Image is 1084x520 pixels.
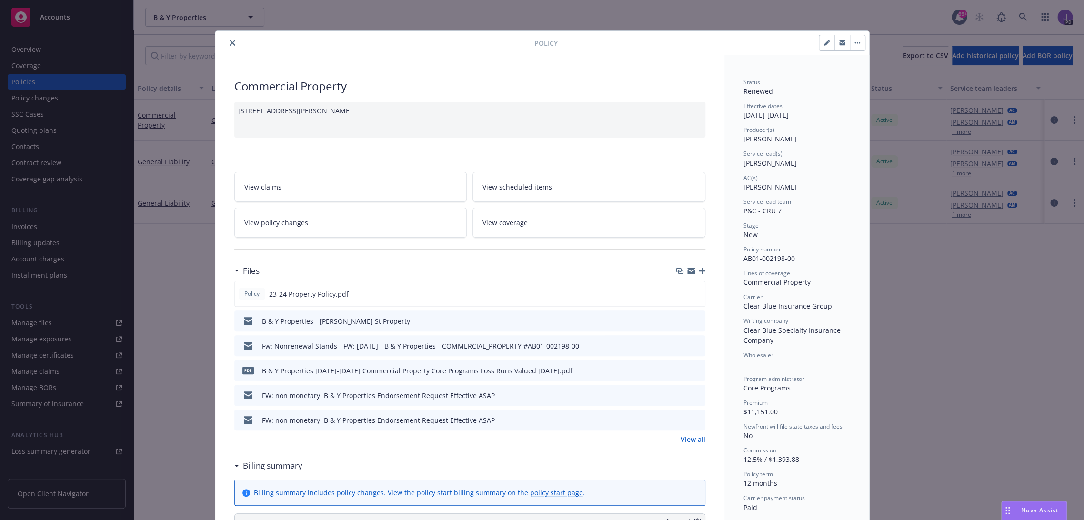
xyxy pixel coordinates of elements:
button: download file [678,415,685,425]
span: Lines of coverage [743,269,790,277]
span: 12.5% / $1,393.88 [743,455,799,464]
div: B & Y Properties [DATE]-[DATE] Commercial Property Core Programs Loss Runs Valued [DATE].pdf [262,366,572,376]
button: preview file [693,316,702,326]
a: View policy changes [234,208,467,238]
span: View coverage [482,218,528,228]
a: View coverage [472,208,705,238]
span: Core Programs [743,383,791,392]
div: [DATE] - [DATE] [743,102,850,120]
span: Renewed [743,87,773,96]
span: No [743,431,753,440]
span: Carrier [743,293,763,301]
span: [PERSON_NAME] [743,182,797,191]
button: Nova Assist [1001,501,1067,520]
button: download file [678,390,685,400]
span: AB01-002198-00 [743,254,795,263]
span: - [743,360,746,369]
div: Fw: Nonrenewal Stands - FW: [DATE] - B & Y Properties - COMMERCIAL_PROPERTY #AB01-002198-00 [262,341,579,351]
div: FW: non monetary: B & Y Properties Endorsement Request Effective ASAP [262,415,495,425]
span: Commission [743,446,776,454]
div: Drag to move [1002,501,1014,520]
span: Premium [743,399,768,407]
span: $11,151.00 [743,407,778,416]
span: Program administrator [743,375,804,383]
button: preview file [693,289,701,299]
span: P&C - CRU 7 [743,206,782,215]
div: Commercial Property [234,78,705,94]
span: Policy number [743,245,781,253]
span: Service lead team [743,198,791,206]
button: preview file [693,415,702,425]
span: Stage [743,221,759,230]
span: Policy [242,290,261,298]
span: Writing company [743,317,788,325]
span: Effective dates [743,102,783,110]
div: Billing summary includes policy changes. View the policy start billing summary on the . [254,488,585,498]
a: policy start page [530,488,583,497]
span: Nova Assist [1021,506,1059,514]
span: Service lead(s) [743,150,783,158]
button: close [227,37,238,49]
h3: Billing summary [243,460,302,472]
a: View all [681,434,705,444]
button: download file [678,316,685,326]
span: Paid [743,503,757,512]
a: View scheduled items [472,172,705,202]
div: [STREET_ADDRESS][PERSON_NAME] [234,102,705,138]
span: View claims [244,182,281,192]
h3: Files [243,265,260,277]
span: Newfront will file state taxes and fees [743,422,843,430]
span: [PERSON_NAME] [743,134,797,143]
button: download file [678,366,685,376]
span: Carrier payment status [743,494,805,502]
span: Wholesaler [743,351,773,359]
a: View claims [234,172,467,202]
span: 23-24 Property Policy.pdf [269,289,349,299]
span: Status [743,78,760,86]
span: Clear Blue Insurance Group [743,301,832,310]
span: Policy term [743,470,773,478]
button: download file [678,341,685,351]
div: B & Y Properties - [PERSON_NAME] St Property [262,316,410,326]
span: 12 months [743,479,777,488]
div: Files [234,265,260,277]
span: Policy [534,38,558,48]
span: Producer(s) [743,126,774,134]
span: View scheduled items [482,182,552,192]
div: Billing summary [234,460,302,472]
span: View policy changes [244,218,308,228]
span: Commercial Property [743,278,811,287]
span: Clear Blue Specialty Insurance Company [743,326,843,345]
span: pdf [242,367,254,374]
button: preview file [693,341,702,351]
button: preview file [693,390,702,400]
button: preview file [693,366,702,376]
span: [PERSON_NAME] [743,159,797,168]
div: FW: non monetary: B & Y Properties Endorsement Request Effective ASAP [262,390,495,400]
span: New [743,230,758,239]
span: AC(s) [743,174,758,182]
button: download file [677,289,685,299]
